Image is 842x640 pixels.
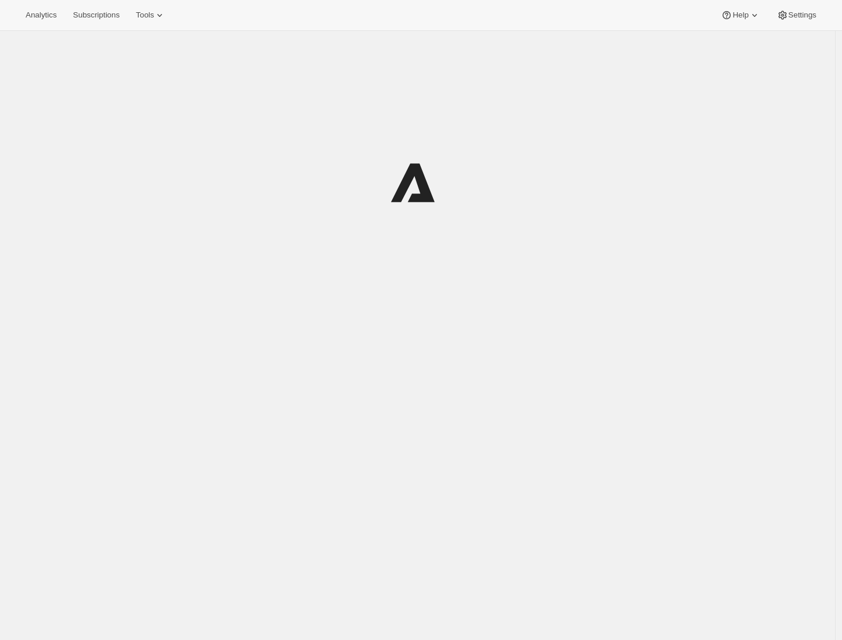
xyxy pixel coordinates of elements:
span: Settings [788,10,816,20]
button: Analytics [19,7,64,23]
button: Settings [770,7,823,23]
button: Tools [129,7,172,23]
button: Help [714,7,767,23]
span: Subscriptions [73,10,119,20]
button: Subscriptions [66,7,126,23]
span: Analytics [26,10,57,20]
span: Help [732,10,748,20]
span: Tools [136,10,154,20]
